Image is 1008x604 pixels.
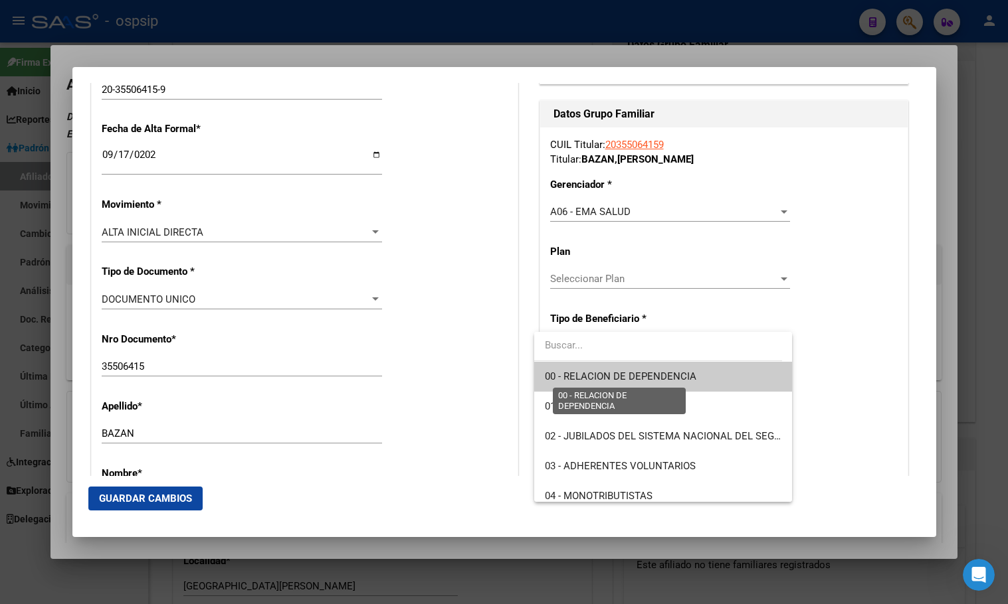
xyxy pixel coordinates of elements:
span: 00 - RELACION DE DEPENDENCIA [545,370,696,382]
input: dropdown search [534,331,782,360]
iframe: Intercom live chat [963,559,995,591]
span: 03 - ADHERENTES VOLUNTARIOS [545,460,696,472]
span: 01 - PASANTES [545,400,613,412]
span: 04 - MONOTRIBUTISTAS [545,490,653,502]
span: 02 - JUBILADOS DEL SISTEMA NACIONAL DEL SEGURO DE SALUD [545,430,843,442]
